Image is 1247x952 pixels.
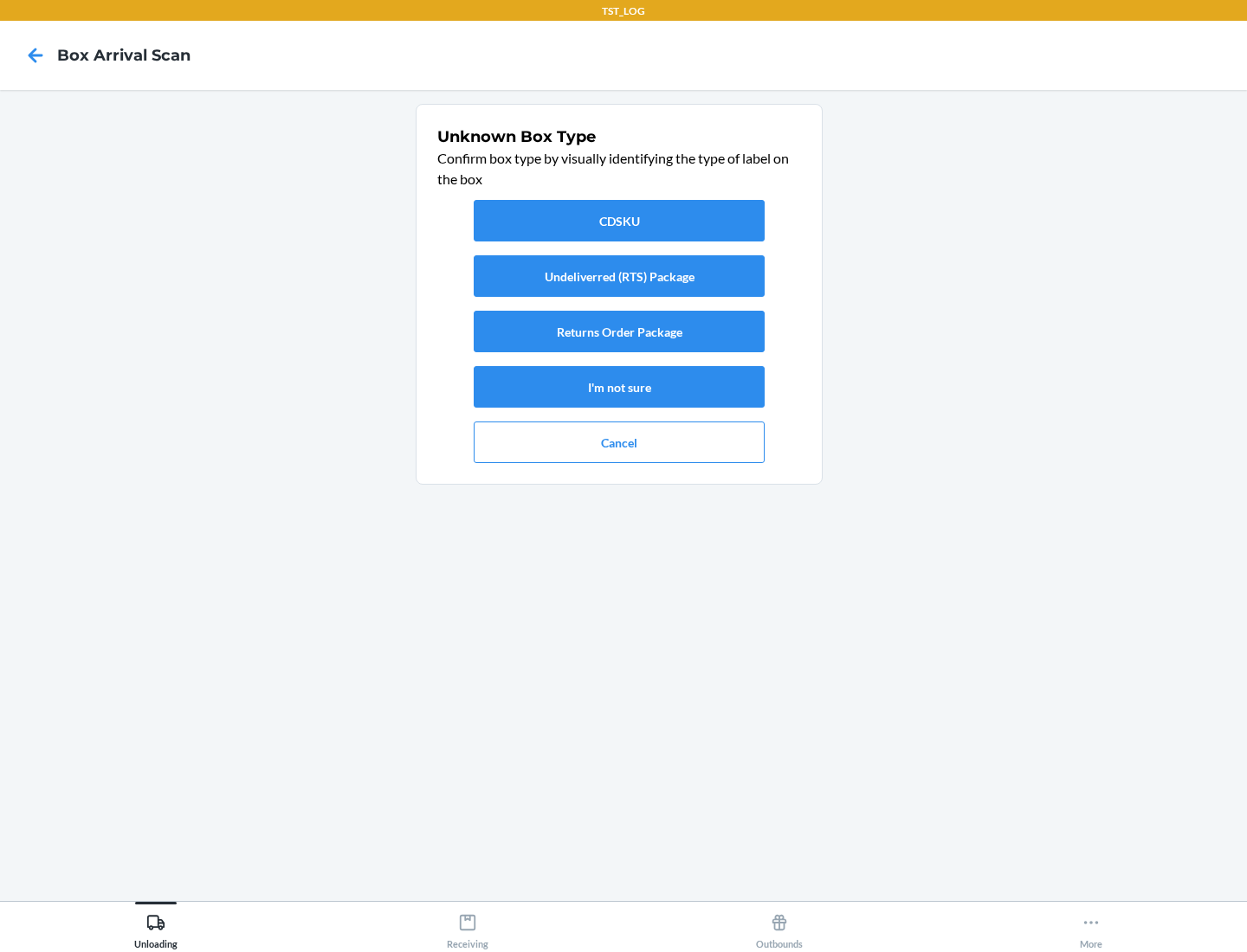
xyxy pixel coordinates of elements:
[623,902,935,949] button: Outbounds
[312,902,623,949] button: Receiving
[474,255,765,297] button: Undeliverred (RTS) Package
[474,366,765,408] button: I'm not sure
[602,3,645,19] p: TST_LOG
[474,200,765,241] button: CDSKU
[447,906,488,949] div: Receiving
[935,902,1247,949] button: More
[474,311,765,352] button: Returns Order Package
[57,44,191,67] h4: Box Arrival Scan
[437,125,801,148] h1: Unknown Box Type
[756,906,803,949] div: Outbounds
[437,148,801,190] p: Confirm box type by visually identifying the type of label on the box
[134,906,178,949] div: Unloading
[1080,906,1102,949] div: More
[474,421,765,463] button: Cancel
